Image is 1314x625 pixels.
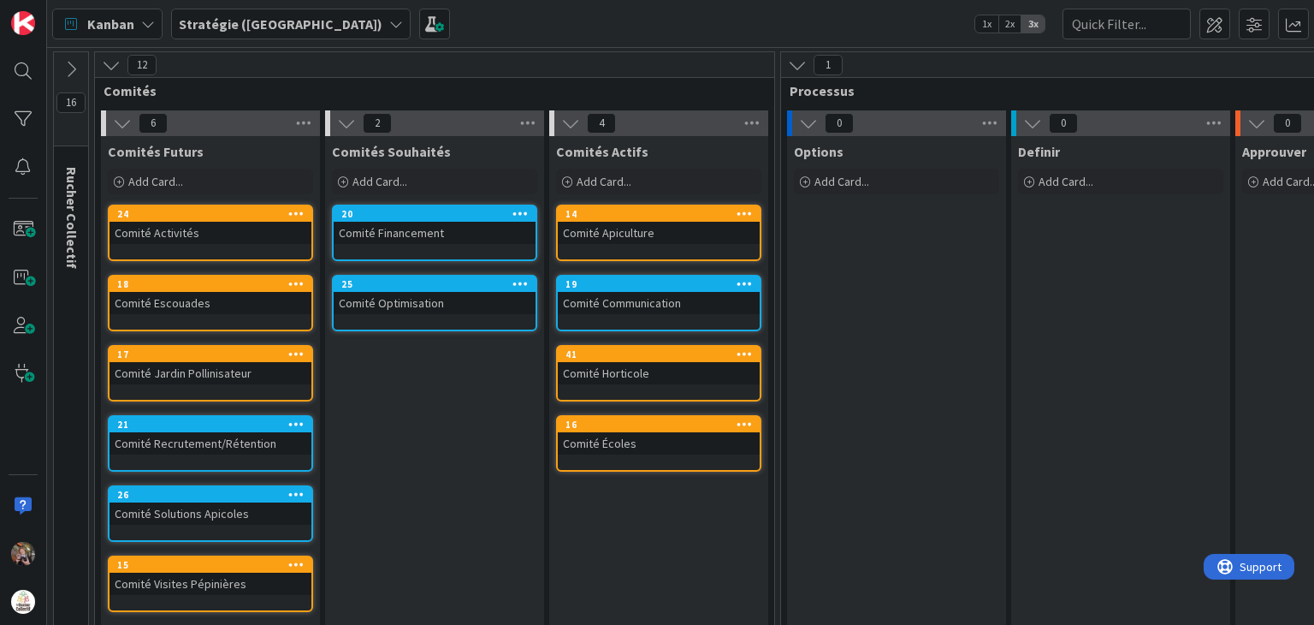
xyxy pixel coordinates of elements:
[109,417,311,432] div: 21
[87,14,134,34] span: Kanban
[334,206,536,222] div: 20
[139,113,168,134] span: 6
[1039,174,1093,189] span: Add Card...
[558,277,760,314] div: 19Comité Communication
[117,208,311,220] div: 24
[558,206,760,244] div: 14Comité Apiculture
[11,11,35,35] img: Visit kanbanzone.com
[558,277,760,292] div: 19
[109,417,311,455] div: 21Comité Recrutement/Rétention
[558,347,760,362] div: 41
[565,348,760,360] div: 41
[109,362,311,384] div: Comité Jardin Pollinisateur
[825,113,854,134] span: 0
[558,432,760,455] div: Comité Écoles
[109,277,311,292] div: 18
[109,206,311,244] div: 24Comité Activités
[1242,143,1306,160] span: Approuver
[363,113,392,134] span: 2
[108,143,204,160] span: Comités Futurs
[565,278,760,290] div: 19
[56,92,86,113] span: 16
[341,278,536,290] div: 25
[556,143,648,160] span: Comités Actifs
[109,292,311,314] div: Comité Escouades
[334,222,536,244] div: Comité Financement
[117,489,311,501] div: 26
[109,347,311,362] div: 17
[63,167,80,269] span: Rucher Collectif
[1273,113,1302,134] span: 0
[352,174,407,189] span: Add Card...
[1021,15,1045,33] span: 3x
[109,487,311,525] div: 26Comité Solutions Apicoles
[109,487,311,503] div: 26
[1062,9,1191,39] input: Quick Filter...
[117,278,311,290] div: 18
[558,362,760,384] div: Comité Horticole
[814,55,843,75] span: 1
[334,292,536,314] div: Comité Optimisation
[334,277,536,314] div: 25Comité Optimisation
[558,206,760,222] div: 14
[332,143,451,160] span: Comités Souhaités
[558,222,760,244] div: Comité Apiculture
[109,573,311,595] div: Comité Visites Pépinières
[109,277,311,314] div: 18Comité Escouades
[109,557,311,573] div: 15
[558,417,760,455] div: 16Comité Écoles
[587,113,616,134] span: 4
[565,208,760,220] div: 14
[334,206,536,244] div: 20Comité Financement
[117,559,311,571] div: 15
[334,277,536,292] div: 25
[558,292,760,314] div: Comité Communication
[109,557,311,595] div: 15Comité Visites Pépinières
[117,419,311,431] div: 21
[109,347,311,384] div: 17Comité Jardin Pollinisateur
[117,348,311,360] div: 17
[558,417,760,432] div: 16
[109,432,311,455] div: Comité Recrutement/Rétention
[109,222,311,244] div: Comité Activités
[1049,113,1078,134] span: 0
[128,174,183,189] span: Add Card...
[36,3,78,23] span: Support
[11,542,35,566] img: FD
[998,15,1021,33] span: 2x
[814,174,869,189] span: Add Card...
[109,503,311,525] div: Comité Solutions Apicoles
[558,347,760,384] div: 41Comité Horticole
[577,174,631,189] span: Add Card...
[109,206,311,222] div: 24
[11,590,35,614] img: avatar
[565,419,760,431] div: 16
[127,55,157,75] span: 12
[1018,143,1060,160] span: Definir
[341,208,536,220] div: 20
[975,15,998,33] span: 1x
[794,143,843,160] span: Options
[104,82,753,99] span: Comités
[179,15,382,33] b: Stratégie ([GEOGRAPHIC_DATA])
